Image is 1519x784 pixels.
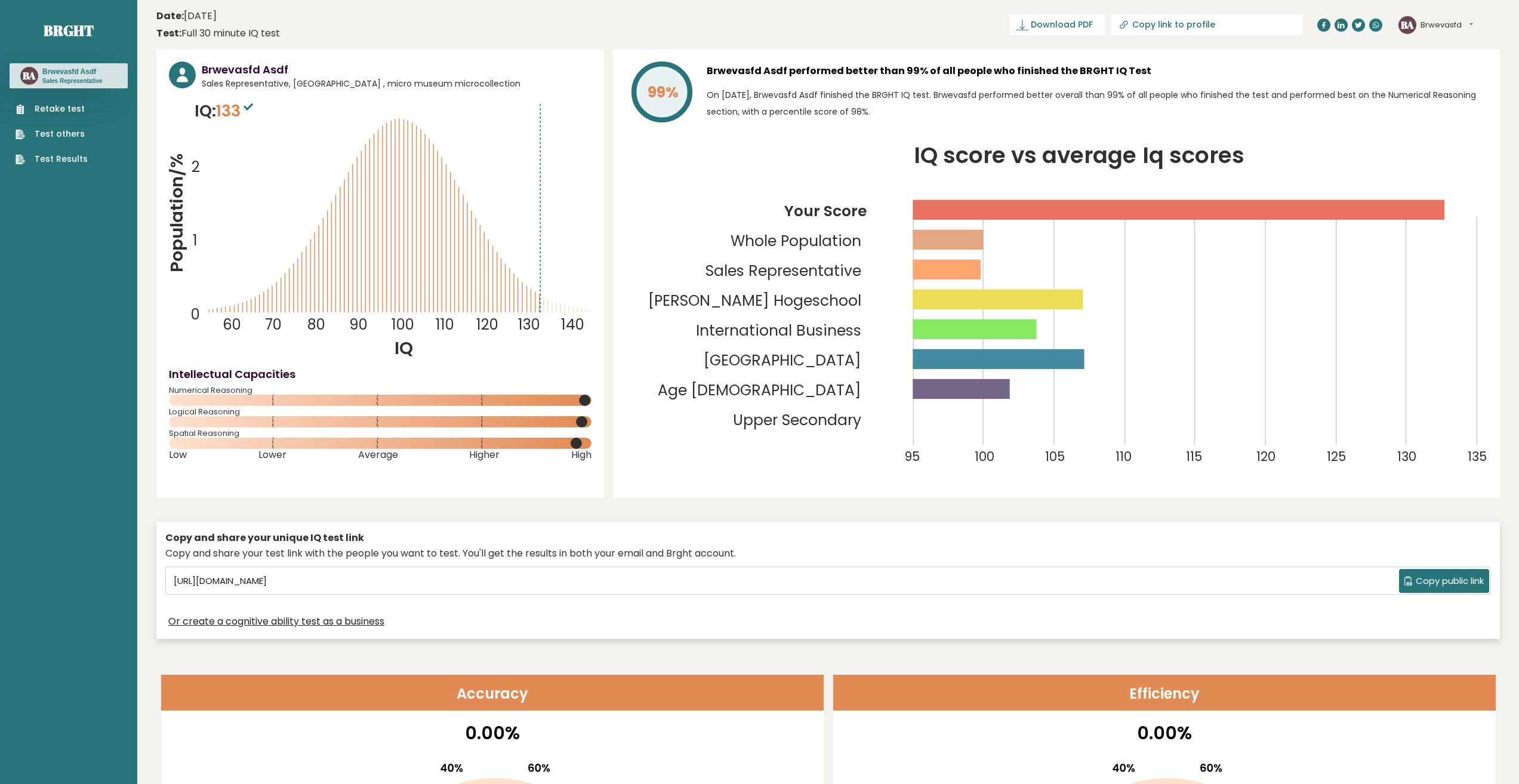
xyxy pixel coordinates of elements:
span: Sales Representative, [GEOGRAPHIC_DATA] , micro museum microcollection [202,78,591,90]
span: Download PDF [1031,19,1093,31]
tspan: [PERSON_NAME] Hogeschool [649,290,862,311]
tspan: 140 [561,315,584,335]
b: Test: [156,26,181,40]
tspan: Sales Representative [706,260,862,281]
tspan: 95 [904,448,920,465]
div: Copy and share your test link with the people you want to test. You'll get the results in both yo... [165,546,1491,561]
tspan: 105 [1045,448,1065,465]
span: Higher [469,453,500,457]
tspan: 130 [518,315,540,335]
tspan: 60 [223,315,241,335]
tspan: International Business [697,320,862,341]
p: IQ: [195,99,256,123]
time: [DATE] [156,9,217,23]
tspan: 1 [193,230,198,250]
span: Logical Reasoning [169,410,591,414]
span: Copy public link [1416,574,1484,588]
tspan: Upper Secondary [734,410,862,431]
tspan: 120 [1256,448,1275,465]
a: Retake test [16,103,88,115]
p: On [DATE], Brwevasfd Asdf finished the BRGHT IQ test. Brwevasfd performed better overall than 99%... [707,87,1487,120]
span: Numerical Reasoning [169,388,591,393]
tspan: 99% [648,82,679,103]
header: Accuracy [161,675,824,711]
a: Download PDF [1009,14,1105,35]
tspan: 115 [1186,448,1202,465]
h3: Brwevasfd Asdf [202,62,591,78]
tspan: 135 [1468,448,1487,465]
span: 133 [216,100,256,122]
span: High [571,453,591,457]
button: Copy public link [1399,569,1489,593]
a: Or create a cognitive ability test as a business [168,614,384,629]
tspan: 2 [192,157,200,177]
div: Full 30 minute IQ test [156,26,280,41]
tspan: 80 [307,315,325,335]
tspan: 70 [265,315,282,335]
tspan: Age [DEMOGRAPHIC_DATA] [658,380,862,401]
p: 0.00% [841,720,1488,746]
a: Test Results [16,153,88,165]
span: Lower [258,453,286,457]
tspan: Your Score [785,201,867,222]
p: Sales Representative [42,77,103,85]
tspan: [GEOGRAPHIC_DATA] [704,350,862,371]
div: Copy and share your unique IQ test link [165,531,1491,545]
header: Efficiency [833,675,1496,711]
h3: Brwevasfd Asdf [42,67,103,76]
tspan: IQ score vs average Iq scores [914,140,1244,171]
tspan: 100 [392,315,414,335]
tspan: Population/% [164,153,189,272]
h4: Intellectual Capacities [169,366,591,382]
tspan: Whole Population [731,230,862,251]
a: Brght [44,21,94,40]
button: Brwevasfd [1421,19,1473,31]
tspan: 110 [1116,448,1132,465]
span: Low [169,453,187,457]
a: Test others [16,128,88,140]
tspan: IQ [395,336,414,360]
tspan: 120 [477,315,499,335]
span: Spatial Reasoning [169,431,591,436]
tspan: 125 [1327,448,1346,465]
tspan: 0 [192,305,201,324]
text: BA [1401,17,1414,31]
p: 0.00% [169,720,816,746]
tspan: 100 [975,448,994,465]
tspan: 90 [349,315,368,335]
h3: Brwevasfd Asdf performed better than 99% of all people who finished the BRGHT IQ Test [707,62,1487,81]
tspan: 130 [1397,448,1416,465]
text: BA [23,69,36,82]
span: Average [358,453,398,457]
tspan: 110 [436,315,454,335]
b: Date: [156,9,184,23]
